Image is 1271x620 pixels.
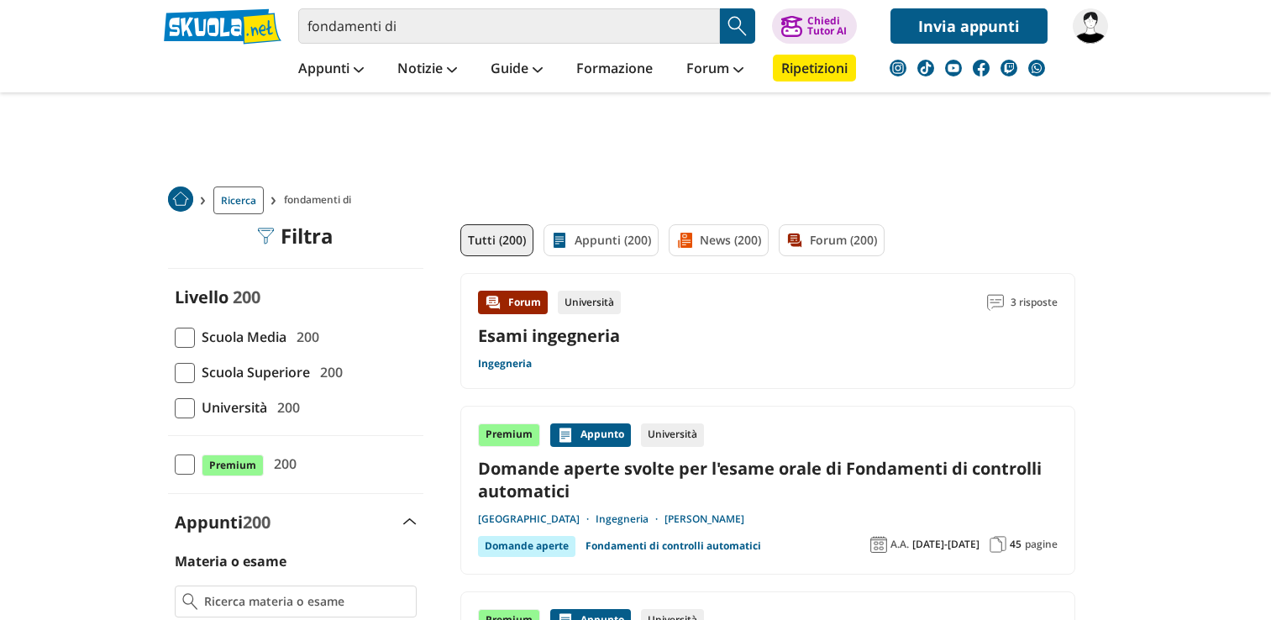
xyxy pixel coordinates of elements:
[284,187,358,214] span: fondamenti di
[168,187,193,212] img: Home
[478,512,596,526] a: [GEOGRAPHIC_DATA]
[973,60,990,76] img: facebook
[772,8,857,44] button: ChiediTutor AI
[478,324,620,347] a: Esami ingegneria
[233,286,260,308] span: 200
[460,224,533,256] a: Tutti (200)
[290,326,319,348] span: 200
[550,423,631,447] div: Appunto
[990,536,1006,553] img: Pagine
[195,326,286,348] span: Scuola Media
[773,55,856,81] a: Ripetizioni
[175,511,270,533] label: Appunti
[298,8,720,44] input: Cerca appunti, riassunti o versioni
[485,294,502,311] img: Forum contenuto
[478,423,540,447] div: Premium
[807,16,847,36] div: Chiedi Tutor AI
[1025,538,1058,551] span: pagine
[786,232,803,249] img: Forum filtro contenuto
[890,538,909,551] span: A.A.
[641,423,704,447] div: Università
[890,8,1048,44] a: Invia appunti
[478,457,1058,502] a: Domande aperte svolte per l'esame orale di Fondamenti di controlli automatici
[551,232,568,249] img: Appunti filtro contenuto
[912,538,980,551] span: [DATE]-[DATE]
[676,232,693,249] img: News filtro contenuto
[1010,538,1022,551] span: 45
[945,60,962,76] img: youtube
[1011,291,1058,314] span: 3 risposte
[779,224,885,256] a: Forum (200)
[720,8,755,44] button: Search Button
[987,294,1004,311] img: Commenti lettura
[313,361,343,383] span: 200
[1001,60,1017,76] img: twitch
[195,361,310,383] span: Scuola Superiore
[393,55,461,85] a: Notizie
[890,60,906,76] img: instagram
[204,593,408,610] input: Ricerca materia o esame
[478,291,548,314] div: Forum
[557,427,574,444] img: Appunti contenuto
[1073,8,1108,44] img: sule04
[243,511,270,533] span: 200
[270,397,300,418] span: 200
[168,187,193,214] a: Home
[1028,60,1045,76] img: WhatsApp
[544,224,659,256] a: Appunti (200)
[486,55,547,85] a: Guide
[195,397,267,418] span: Università
[870,536,887,553] img: Anno accademico
[586,536,761,556] a: Fondamenti di controlli automatici
[669,224,769,256] a: News (200)
[664,512,744,526] a: [PERSON_NAME]
[558,291,621,314] div: Università
[596,512,664,526] a: Ingegneria
[257,228,274,244] img: Filtra filtri mobile
[175,286,228,308] label: Livello
[257,224,334,248] div: Filtra
[478,536,575,556] div: Domande aperte
[267,453,297,475] span: 200
[572,55,657,85] a: Formazione
[725,13,750,39] img: Cerca appunti, riassunti o versioni
[213,187,264,214] a: Ricerca
[294,55,368,85] a: Appunti
[917,60,934,76] img: tiktok
[202,454,264,476] span: Premium
[175,552,286,570] label: Materia o esame
[682,55,748,85] a: Forum
[182,593,198,610] img: Ricerca materia o esame
[478,357,532,370] a: Ingegneria
[403,518,417,525] img: Apri e chiudi sezione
